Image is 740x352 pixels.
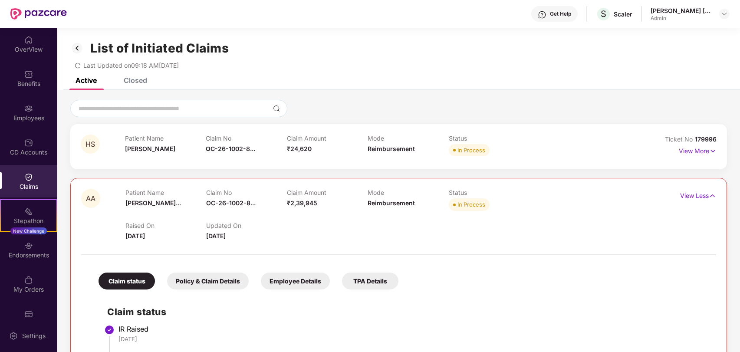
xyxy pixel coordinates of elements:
div: Stepathon [1,217,56,225]
div: Get Help [550,10,571,17]
img: New Pazcare Logo [10,8,67,20]
p: Updated On [206,222,287,229]
div: Claim status [99,273,155,289]
img: svg+xml;base64,PHN2ZyB4bWxucz0iaHR0cDovL3d3dy53My5vcmcvMjAwMC9zdmciIHdpZHRoPSIxNyIgaGVpZ2h0PSIxNy... [709,146,717,156]
span: Ticket No [665,135,695,143]
span: [DATE] [206,232,226,240]
p: View Less [680,189,716,201]
span: HS [86,141,95,148]
p: Claim No [206,189,287,196]
img: svg+xml;base64,PHN2ZyBpZD0iQ2xhaW0iIHhtbG5zPSJodHRwOi8vd3d3LnczLm9yZy8yMDAwL3N2ZyIgd2lkdGg9IjIwIi... [24,173,33,181]
div: Closed [124,76,147,85]
img: svg+xml;base64,PHN2ZyB4bWxucz0iaHR0cDovL3d3dy53My5vcmcvMjAwMC9zdmciIHdpZHRoPSIyMSIgaGVpZ2h0PSIyMC... [24,207,33,216]
img: svg+xml;base64,PHN2ZyBpZD0iRW1wbG95ZWVzIiB4bWxucz0iaHR0cDovL3d3dy53My5vcmcvMjAwMC9zdmciIHdpZHRoPS... [24,104,33,113]
img: svg+xml;base64,PHN2ZyBpZD0iQ0RfQWNjb3VudHMiIGRhdGEtbmFtZT0iQ0QgQWNjb3VudHMiIHhtbG5zPSJodHRwOi8vd3... [24,138,33,147]
p: Mode [368,135,449,142]
div: In Process [457,200,485,209]
h2: Claim status [107,305,707,319]
div: IR Raised [118,325,707,333]
p: Claim Amount [287,135,368,142]
img: svg+xml;base64,PHN2ZyBpZD0iTXlfT3JkZXJzIiBkYXRhLW5hbWU9Ik15IE9yZGVycyIgeG1sbnM9Imh0dHA6Ly93d3cudz... [24,276,33,284]
p: View More [679,144,717,156]
div: TPA Details [342,273,398,289]
span: [PERSON_NAME]... [125,199,181,207]
p: Claim No [206,135,287,142]
span: ₹24,620 [287,145,312,152]
span: redo [75,62,81,69]
p: Patient Name [125,135,206,142]
div: [DATE] [118,335,707,343]
span: S [601,9,606,19]
span: Reimbursement [368,199,415,207]
div: Scaler [614,10,632,18]
div: Settings [20,332,48,340]
div: New Challenge [10,227,47,234]
img: svg+xml;base64,PHN2ZyBpZD0iU3RlcC1Eb25lLTMyeDMyIiB4bWxucz0iaHR0cDovL3d3dy53My5vcmcvMjAwMC9zdmciIH... [104,325,115,335]
div: Active [76,76,97,85]
div: In Process [457,146,485,155]
span: [PERSON_NAME] [125,145,175,152]
p: Mode [368,189,448,196]
span: Last Updated on 09:18 AM[DATE] [83,62,179,69]
span: OC-26-1002-8... [206,145,255,152]
div: Employee Details [261,273,330,289]
img: svg+xml;base64,PHN2ZyBpZD0iRHJvcGRvd24tMzJ4MzIiIHhtbG5zPSJodHRwOi8vd3d3LnczLm9yZy8yMDAwL3N2ZyIgd2... [721,10,728,17]
div: [PERSON_NAME] [PERSON_NAME] [651,7,711,15]
img: svg+xml;base64,PHN2ZyBpZD0iQmVuZWZpdHMiIHhtbG5zPSJodHRwOi8vd3d3LnczLm9yZy8yMDAwL3N2ZyIgd2lkdGg9Ij... [24,70,33,79]
p: Patient Name [125,189,206,196]
img: svg+xml;base64,PHN2ZyB3aWR0aD0iMzIiIGhlaWdodD0iMzIiIHZpZXdCb3g9IjAgMCAzMiAzMiIgZmlsbD0ibm9uZSIgeG... [70,41,84,56]
img: svg+xml;base64,PHN2ZyBpZD0iSG9tZSIgeG1sbnM9Imh0dHA6Ly93d3cudzMub3JnLzIwMDAvc3ZnIiB3aWR0aD0iMjAiIG... [24,36,33,44]
span: [DATE] [125,232,145,240]
div: Admin [651,15,711,22]
img: svg+xml;base64,PHN2ZyBpZD0iRW5kb3JzZW1lbnRzIiB4bWxucz0iaHR0cDovL3d3dy53My5vcmcvMjAwMC9zdmciIHdpZH... [24,241,33,250]
span: OC-26-1002-8... [206,199,256,207]
div: Policy & Claim Details [167,273,249,289]
span: 179996 [695,135,717,143]
img: svg+xml;base64,PHN2ZyBpZD0iSGVscC0zMngzMiIgeG1sbnM9Imh0dHA6Ly93d3cudzMub3JnLzIwMDAvc3ZnIiB3aWR0aD... [538,10,546,19]
h1: List of Initiated Claims [90,41,229,56]
p: Raised On [125,222,206,229]
p: Status [449,135,530,142]
span: ₹2,39,945 [287,199,317,207]
img: svg+xml;base64,PHN2ZyBpZD0iU2V0dGluZy0yMHgyMCIgeG1sbnM9Imh0dHA6Ly93d3cudzMub3JnLzIwMDAvc3ZnIiB3aW... [9,332,18,340]
p: Claim Amount [287,189,368,196]
p: Status [449,189,530,196]
span: AA [86,195,95,202]
span: Reimbursement [368,145,415,152]
img: svg+xml;base64,PHN2ZyBpZD0iUGF6Y2FyZCIgeG1sbnM9Imh0dHA6Ly93d3cudzMub3JnLzIwMDAvc3ZnIiB3aWR0aD0iMj... [24,310,33,319]
img: svg+xml;base64,PHN2ZyB4bWxucz0iaHR0cDovL3d3dy53My5vcmcvMjAwMC9zdmciIHdpZHRoPSIxNyIgaGVpZ2h0PSIxNy... [709,191,716,201]
img: svg+xml;base64,PHN2ZyBpZD0iU2VhcmNoLTMyeDMyIiB4bWxucz0iaHR0cDovL3d3dy53My5vcmcvMjAwMC9zdmciIHdpZH... [273,105,280,112]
